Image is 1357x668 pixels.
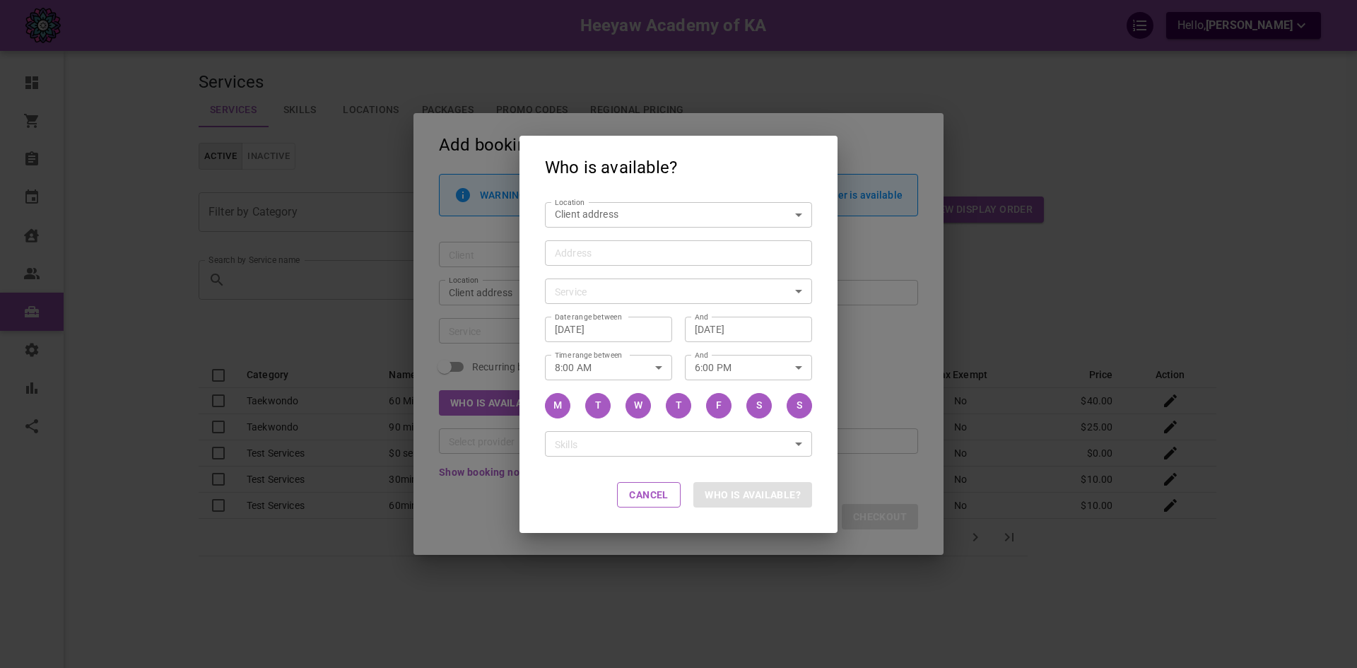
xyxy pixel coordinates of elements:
[666,393,691,418] button: T
[634,398,642,413] div: W
[695,312,708,322] label: And
[555,322,662,336] input: mmm dd, yyyy
[746,393,772,418] button: S
[553,398,562,413] div: M
[555,312,622,322] label: Date range between
[787,393,812,418] button: S
[585,393,611,418] button: T
[625,393,651,418] button: W
[595,398,601,413] div: T
[555,197,584,208] label: Location
[695,350,708,361] label: And
[617,482,681,508] button: Cancel
[716,398,722,413] div: F
[695,322,802,336] input: mmm dd, yyyy
[555,207,802,221] div: Client address
[548,244,794,262] input: Address
[706,393,732,418] button: F
[756,398,762,413] div: S
[797,398,802,413] div: S
[676,398,682,413] div: T
[555,350,623,361] label: Time range between
[545,393,570,418] button: M
[519,136,838,197] h2: Who is available?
